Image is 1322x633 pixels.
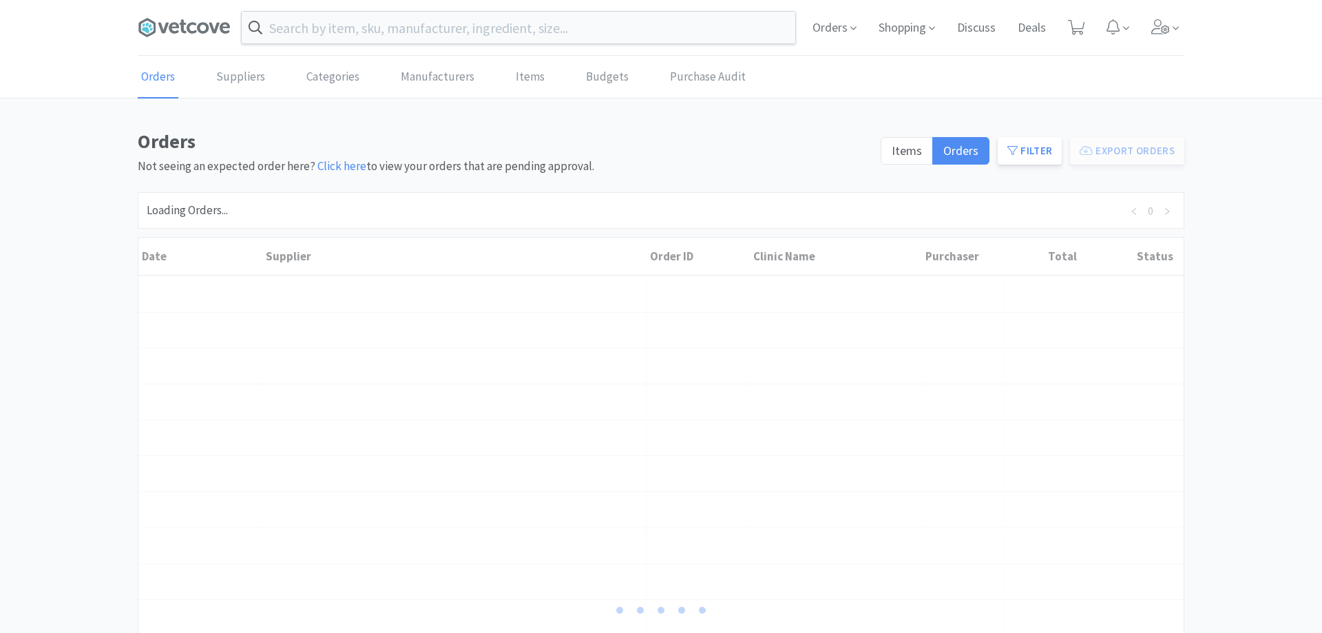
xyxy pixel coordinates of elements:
a: Click here [317,158,366,174]
div: Date [142,249,259,264]
button: Filter [998,137,1062,165]
span: Items [892,143,922,158]
a: Suppliers [213,56,269,98]
a: Items [512,56,548,98]
a: Manufacturers [397,56,478,98]
a: Deals [1012,22,1051,34]
a: 0 [1143,203,1158,218]
div: Not seeing an expected order here? to view your orders that are pending approval. [138,126,872,176]
div: Total [1008,249,1077,264]
li: 0 [1142,203,1159,219]
a: Purchase Audit [667,56,749,98]
span: Orders [943,143,978,158]
input: Search by item, sku, manufacturer, ingredient, size... [242,12,795,43]
a: Discuss [952,22,1001,34]
a: Categories [303,56,363,98]
div: Supplier [266,249,643,264]
div: Status [1084,249,1173,264]
a: Orders [138,56,178,98]
a: Budgets [583,56,632,98]
i: icon: right [1163,207,1171,216]
div: Purchaser [925,249,1001,264]
h1: Orders [138,126,872,157]
i: icon: left [1130,207,1138,216]
li: Previous Page [1126,203,1142,219]
div: Clinic Name [753,249,919,264]
li: Next Page [1159,203,1175,219]
div: Order ID [650,249,746,264]
div: Loading Orders... [147,201,228,220]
